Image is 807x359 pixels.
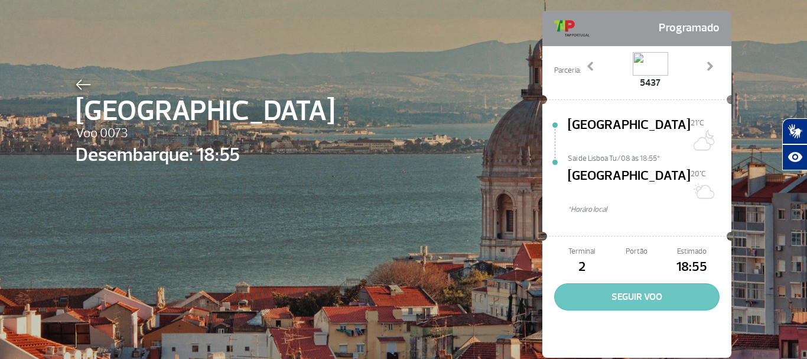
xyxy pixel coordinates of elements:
[568,115,691,153] span: [GEOGRAPHIC_DATA]
[568,153,731,161] span: Sai de Lisboa Tu/08 às 18:55*
[568,166,691,204] span: [GEOGRAPHIC_DATA]
[554,257,609,277] span: 2
[76,141,335,169] span: Desembarque: 18:55
[568,204,731,215] span: *Horáro local
[691,179,714,203] img: Sol com algumas nuvens
[76,124,335,144] span: Voo 0073
[554,246,609,257] span: Terminal
[782,144,807,170] button: Abrir recursos assistivos.
[665,246,720,257] span: Estimado
[659,17,720,40] span: Programado
[76,90,335,132] span: [GEOGRAPHIC_DATA]
[665,257,720,277] span: 18:55
[691,169,706,179] span: 20°C
[782,118,807,170] div: Plugin de acessibilidade da Hand Talk.
[633,76,668,90] span: 5437
[554,65,581,76] span: Parceria:
[782,118,807,144] button: Abrir tradutor de língua de sinais.
[691,128,714,152] img: Algumas nuvens
[609,246,664,257] span: Portão
[554,283,720,311] button: SEGUIR VOO
[691,118,704,128] span: 21°C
